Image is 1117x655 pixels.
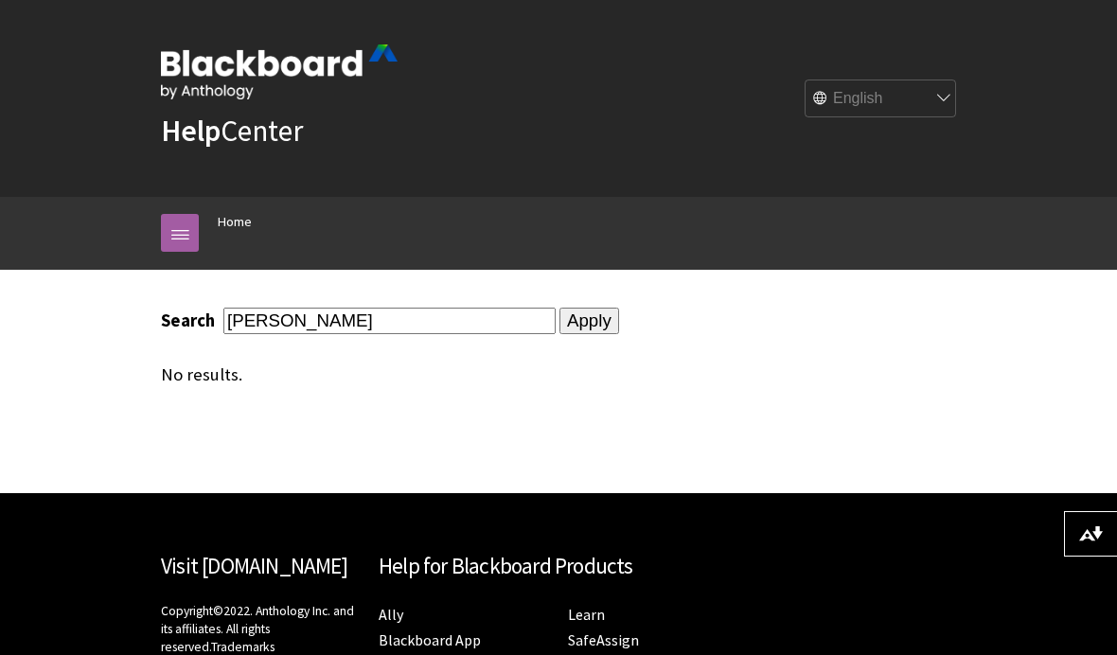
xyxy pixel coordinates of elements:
[379,550,738,583] h2: Help for Blackboard Products
[568,630,639,650] a: SafeAssign
[161,112,221,150] strong: Help
[161,112,303,150] a: HelpCenter
[806,80,957,118] select: Site Language Selector
[379,605,403,625] a: Ally
[218,210,252,234] a: Home
[379,630,481,650] a: Blackboard App
[559,308,619,334] input: Apply
[161,310,220,331] label: Search
[161,364,956,385] div: No results.
[161,552,347,579] a: Visit [DOMAIN_NAME]
[568,605,605,625] a: Learn
[161,44,398,99] img: Blackboard by Anthology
